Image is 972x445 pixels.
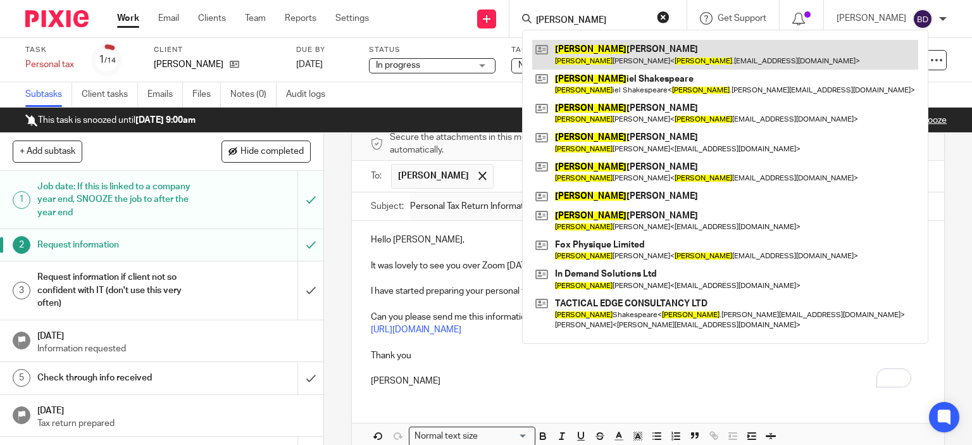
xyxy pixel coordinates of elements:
a: Reports [285,12,316,25]
a: Settings [335,12,369,25]
p: This task is snoozed until [25,114,196,127]
a: Team [245,12,266,25]
label: Tags [511,45,638,55]
div: 1 [99,53,116,67]
span: Secure the attachments in this message. Files exceeding the size limit (10MB) will be secured aut... [390,131,771,157]
a: Notes (0) [230,82,277,107]
p: Thank you [371,349,926,362]
div: 3 [13,282,30,299]
a: Email [158,12,179,25]
h1: Request information if client not so confident with IT (don't use this very often) [37,268,202,313]
a: Files [192,82,221,107]
b: [DATE] 9:00am [135,116,196,125]
button: Clear [657,11,670,23]
h1: Request information [37,235,202,254]
label: Due by [296,45,353,55]
button: Hide completed [221,141,311,162]
input: Search [535,15,649,27]
p: [PERSON_NAME] [837,12,906,25]
div: 5 [13,369,30,387]
label: Subject: [371,200,404,213]
a: Client tasks [82,82,138,107]
p: Information requested [37,342,311,355]
span: [PERSON_NAME] [398,170,469,182]
p: [PERSON_NAME] [154,58,223,71]
span: [DATE] [296,60,323,69]
div: Personal tax [25,58,76,71]
button: + Add subtask [13,141,82,162]
label: Status [369,45,495,55]
h1: Job date: If this is linked to a company year end, SNOOZE the job to after the year end [37,177,202,222]
h1: [DATE] [37,401,311,417]
a: Subtasks [25,82,72,107]
a: [URL][DOMAIN_NAME] [371,325,461,334]
div: To enrich screen reader interactions, please activate Accessibility in Grammarly extension settings [352,221,945,397]
p: [PERSON_NAME] [371,375,926,387]
a: Clients [198,12,226,25]
span: Hide completed [240,147,304,157]
p: Hello [PERSON_NAME], [371,234,926,246]
label: Client [154,45,280,55]
a: Emails [147,82,183,107]
a: Audit logs [286,82,335,107]
small: /14 [104,57,116,64]
h1: [DATE] [37,327,311,342]
span: Get Support [718,14,766,23]
label: To: [371,170,385,182]
p: I have started preparing your personal tax return, aiming to file it as soon as possible. [371,285,926,298]
img: Pixie [25,10,89,27]
img: svg%3E [913,9,933,29]
a: Work [117,12,139,25]
div: 1 [13,191,30,209]
p: Can you please send me this information at your earliest convenience: [371,311,926,323]
span: Normal text size [412,430,481,443]
p: It was lovely to see you over Zoom [DATE]. [371,260,926,272]
input: Search for option [482,430,528,443]
div: 2 [13,236,30,254]
h1: Check through info received [37,368,202,387]
span: In progress [376,61,420,70]
p: Tax return prepared [37,417,311,430]
label: Task [25,45,76,55]
span: No tags selected [518,61,585,70]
